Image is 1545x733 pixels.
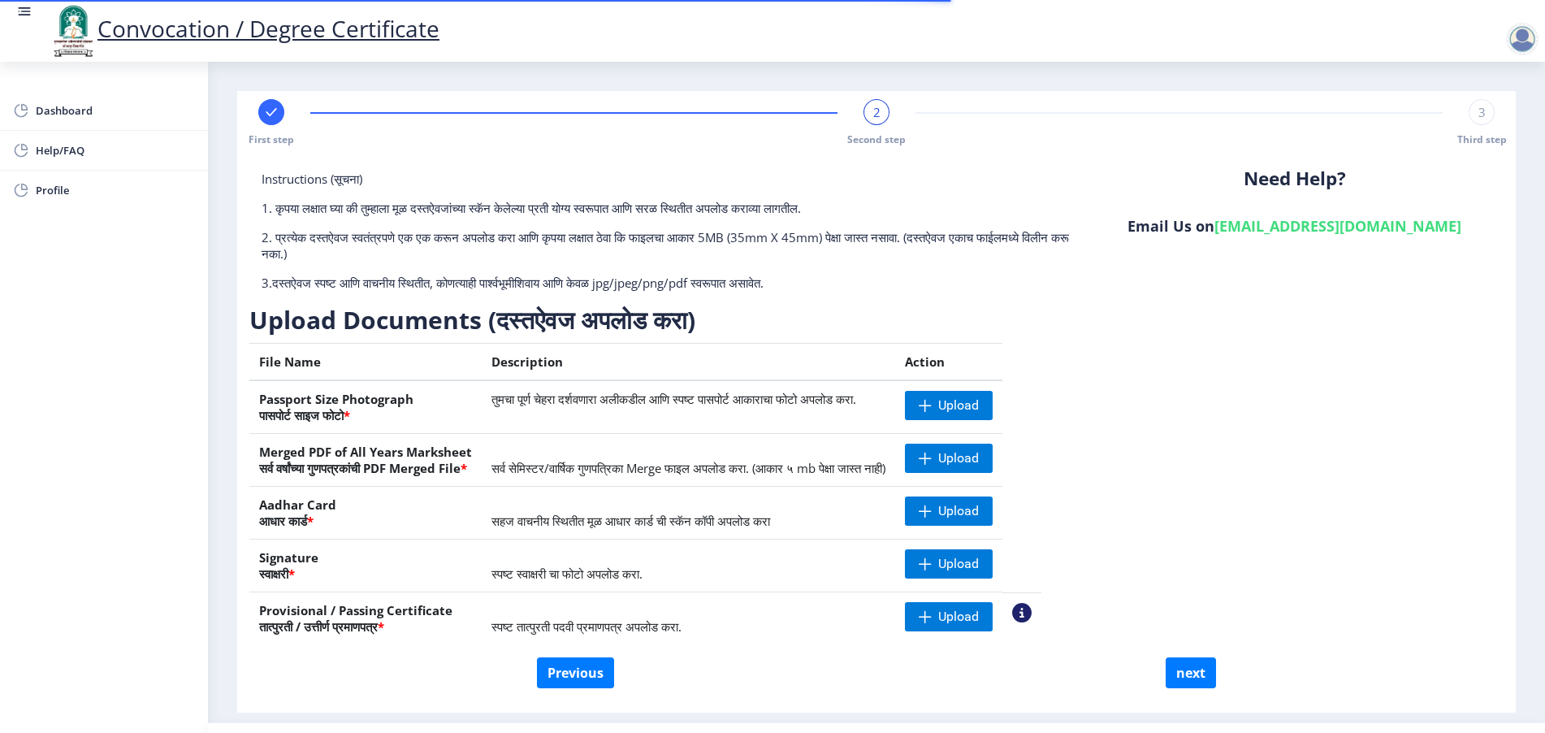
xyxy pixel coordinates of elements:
[249,540,482,592] th: Signature स्वाक्षरी
[1097,216,1491,236] h6: Email Us on
[49,13,439,44] a: Convocation / Degree Certificate
[249,344,482,381] th: File Name
[938,609,979,625] span: Upload
[1457,132,1507,146] span: Third step
[249,304,1041,336] h3: Upload Documents (दस्तऐवज अपलोड करा)
[1478,104,1486,120] span: 3
[1244,166,1346,191] b: Need Help?
[482,344,895,381] th: Description
[938,556,979,572] span: Upload
[895,344,1002,381] th: Action
[491,566,643,582] span: स्पष्ट स्वाक्षरी चा फोटो अपलोड करा.
[491,460,885,476] span: सर्व सेमिस्टर/वार्षिक गुणपत्रिका Merge फाइल अपलोड करा. (आकार ५ mb पेक्षा जास्त नाही)
[938,450,979,466] span: Upload
[262,275,1073,291] p: 3.दस्तऐवज स्पष्ट आणि वाचनीय स्थितीत, कोणत्याही पार्श्वभूमीशिवाय आणि केवळ jpg/jpeg/png/pdf स्वरूपा...
[938,397,979,414] span: Upload
[491,618,682,635] span: स्पष्ट तात्पुरती पदवी प्रमाणपत्र अपलोड करा.
[482,380,895,434] td: तुमचा पूर्ण चेहरा दर्शवणारा अलीकडील आणि स्पष्ट पासपोर्ट आकाराचा फोटो अपलोड करा.
[491,513,770,529] span: सहज वाचनीय स्थितीत मूळ आधार कार्ड ची स्कॅन कॉपी अपलोड करा
[262,229,1073,262] p: 2. प्रत्येक दस्तऐवज स्वतंत्रपणे एक एक करून अपलोड करा आणि कृपया लक्षात ठेवा कि फाइलचा आकार 5MB (35...
[249,592,482,645] th: Provisional / Passing Certificate तात्पुरती / उत्तीर्ण प्रमाणपत्र
[36,141,195,160] span: Help/FAQ
[1214,216,1461,236] a: [EMAIL_ADDRESS][DOMAIN_NAME]
[873,104,881,120] span: 2
[537,657,614,688] button: Previous
[249,487,482,540] th: Aadhar Card आधार कार्ड
[249,434,482,487] th: Merged PDF of All Years Marksheet सर्व वर्षांच्या गुणपत्रकांची PDF Merged File
[36,101,195,120] span: Dashboard
[249,132,294,146] span: First step
[1012,603,1032,622] nb-action: View Sample PDC
[36,180,195,200] span: Profile
[1166,657,1216,688] button: next
[938,503,979,519] span: Upload
[262,171,362,187] span: Instructions (सूचना)
[49,3,97,59] img: logo
[262,200,1073,216] p: 1. कृपया लक्षात घ्या की तुम्हाला मूळ दस्तऐवजांच्या स्कॅन केलेल्या प्रती योग्य स्वरूपात आणि सरळ स्...
[847,132,906,146] span: Second step
[249,380,482,434] th: Passport Size Photograph पासपोर्ट साइज फोटो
